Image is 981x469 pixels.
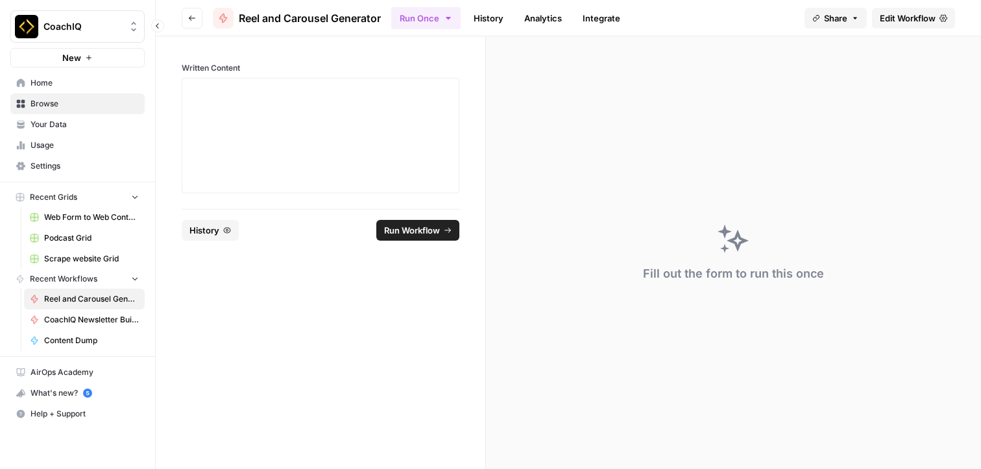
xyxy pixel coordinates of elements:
[182,220,239,241] button: History
[30,77,139,89] span: Home
[10,362,145,383] a: AirOps Academy
[10,156,145,176] a: Settings
[10,187,145,207] button: Recent Grids
[10,10,145,43] button: Workspace: CoachIQ
[872,8,955,29] a: Edit Workflow
[44,293,139,305] span: Reel and Carousel Generator
[30,119,139,130] span: Your Data
[239,10,381,26] span: Reel and Carousel Generator
[643,265,824,283] div: Fill out the form to run this once
[30,98,139,110] span: Browse
[805,8,867,29] button: Share
[30,273,97,285] span: Recent Workflows
[10,48,145,67] button: New
[24,289,145,309] a: Reel and Carousel Generator
[10,114,145,135] a: Your Data
[824,12,847,25] span: Share
[466,8,511,29] a: History
[43,20,122,33] span: CoachIQ
[182,62,459,74] label: Written Content
[384,224,440,237] span: Run Workflow
[880,12,936,25] span: Edit Workflow
[15,15,38,38] img: CoachIQ Logo
[213,8,381,29] a: Reel and Carousel Generator
[44,211,139,223] span: Web Form to Web Content Grid
[86,390,89,396] text: 5
[575,8,628,29] a: Integrate
[24,228,145,248] a: Podcast Grid
[10,403,145,424] button: Help + Support
[30,139,139,151] span: Usage
[11,383,144,403] div: What's new?
[24,248,145,269] a: Scrape website Grid
[30,160,139,172] span: Settings
[10,73,145,93] a: Home
[30,408,139,420] span: Help + Support
[62,51,81,64] span: New
[24,309,145,330] a: CoachIQ Newsletter Builder
[44,232,139,244] span: Podcast Grid
[10,383,145,403] button: What's new? 5
[44,335,139,346] span: Content Dump
[376,220,459,241] button: Run Workflow
[10,269,145,289] button: Recent Workflows
[189,224,219,237] span: History
[44,253,139,265] span: Scrape website Grid
[24,330,145,351] a: Content Dump
[30,191,77,203] span: Recent Grids
[10,93,145,114] a: Browse
[516,8,570,29] a: Analytics
[10,135,145,156] a: Usage
[83,389,92,398] a: 5
[30,367,139,378] span: AirOps Academy
[24,207,145,228] a: Web Form to Web Content Grid
[44,314,139,326] span: CoachIQ Newsletter Builder
[391,7,461,29] button: Run Once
